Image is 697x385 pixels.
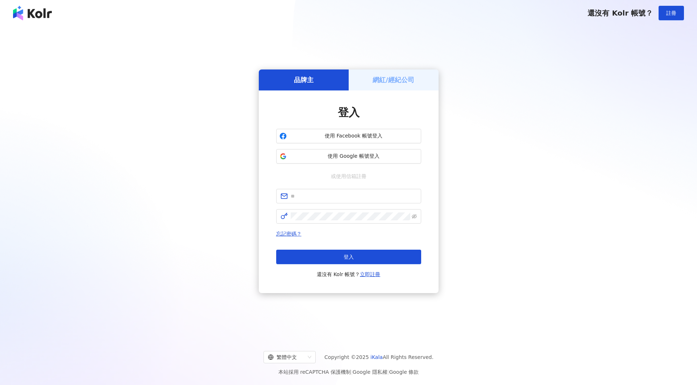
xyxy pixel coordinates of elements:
[290,132,418,140] span: 使用 Facebook 帳號登入
[276,149,421,164] button: 使用 Google 帳號登入
[360,271,380,277] a: 立即註冊
[294,75,314,84] h5: 品牌主
[324,353,433,361] span: Copyright © 2025 All Rights Reserved.
[268,351,305,363] div: 繁體中文
[290,153,418,160] span: 使用 Google 帳號登入
[387,369,389,375] span: |
[666,10,676,16] span: 註冊
[373,75,414,84] h5: 網紅/經紀公司
[351,369,353,375] span: |
[412,214,417,219] span: eye-invisible
[276,250,421,264] button: 登入
[276,231,302,237] a: 忘記密碼？
[344,254,354,260] span: 登入
[389,369,419,375] a: Google 條款
[317,270,381,279] span: 還沒有 Kolr 帳號？
[13,6,52,20] img: logo
[370,354,383,360] a: iKala
[326,172,372,180] span: 或使用信箱註冊
[278,368,419,376] span: 本站採用 reCAPTCHA 保護機制
[659,6,684,20] button: 註冊
[353,369,387,375] a: Google 隱私權
[588,9,653,17] span: 還沒有 Kolr 帳號？
[276,129,421,143] button: 使用 Facebook 帳號登入
[338,106,360,119] span: 登入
